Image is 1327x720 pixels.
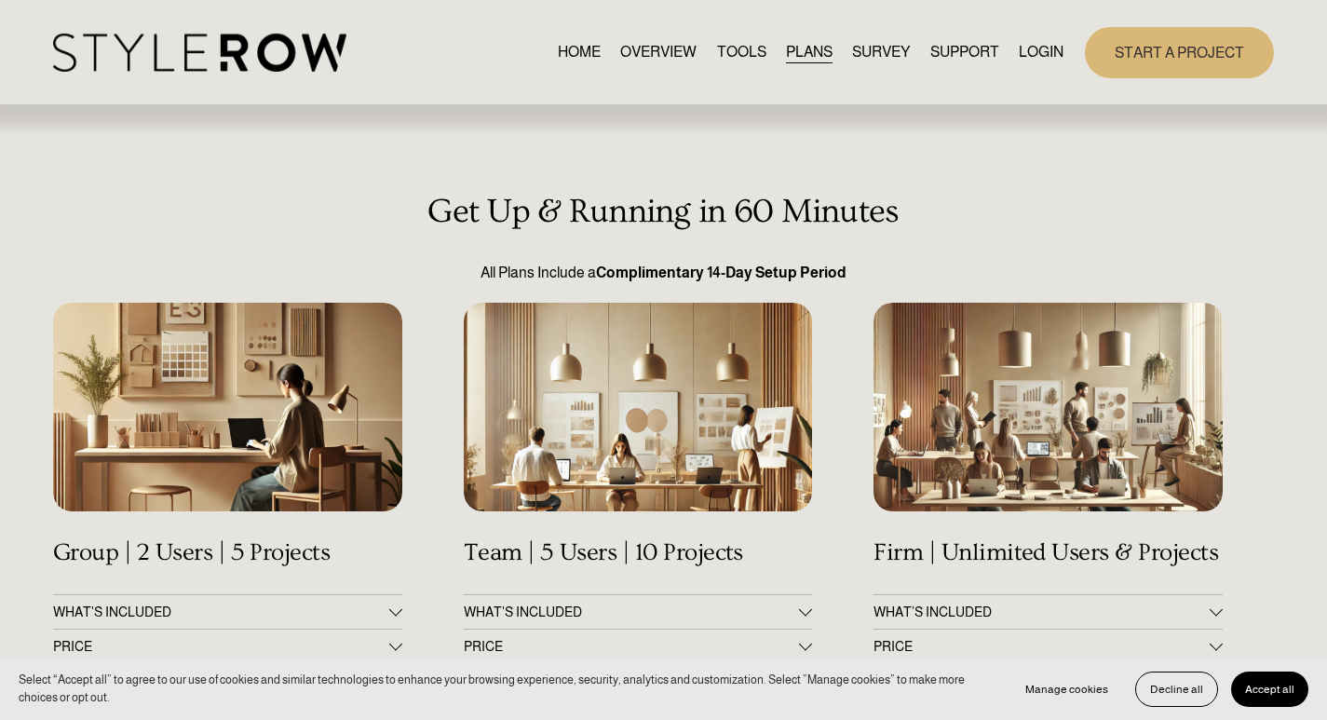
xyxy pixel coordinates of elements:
strong: Complimentary 14-Day Setup Period [596,265,846,280]
button: PRICE [464,630,813,663]
a: PLANS [786,40,833,65]
a: LOGIN [1019,40,1063,65]
p: Select “Accept all” to agree to our use of cookies and similar technologies to enhance your brows... [19,672,993,707]
h4: Group | 2 Users | 5 Projects [53,538,402,567]
img: StyleRow [53,34,346,72]
span: WHAT’S INCLUDED [873,605,1210,619]
button: Decline all [1135,672,1218,707]
span: PRICE [464,639,800,654]
h3: Get Up & Running in 60 Minutes [53,193,1274,232]
h4: Team | 5 Users | 10 Projects [464,538,813,567]
span: PRICE [53,639,389,654]
button: Accept all [1231,672,1308,707]
a: OVERVIEW [620,40,697,65]
span: WHAT'S INCLUDED [53,605,389,619]
h4: Firm | Unlimited Users & Projects [873,538,1223,567]
button: PRICE [53,630,402,663]
p: All Plans Include a [53,262,1274,284]
a: START A PROJECT [1085,27,1274,78]
button: Manage cookies [1011,672,1122,707]
span: Accept all [1245,683,1294,696]
span: Manage cookies [1025,683,1108,696]
button: WHAT'S INCLUDED [464,595,813,629]
a: folder dropdown [930,40,999,65]
a: HOME [558,40,601,65]
span: SUPPORT [930,41,999,63]
span: Decline all [1150,683,1203,696]
button: PRICE [873,630,1223,663]
button: WHAT’S INCLUDED [873,595,1223,629]
a: SURVEY [852,40,910,65]
span: WHAT'S INCLUDED [464,605,800,619]
span: PRICE [873,639,1210,654]
button: WHAT'S INCLUDED [53,595,402,629]
a: TOOLS [717,40,766,65]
